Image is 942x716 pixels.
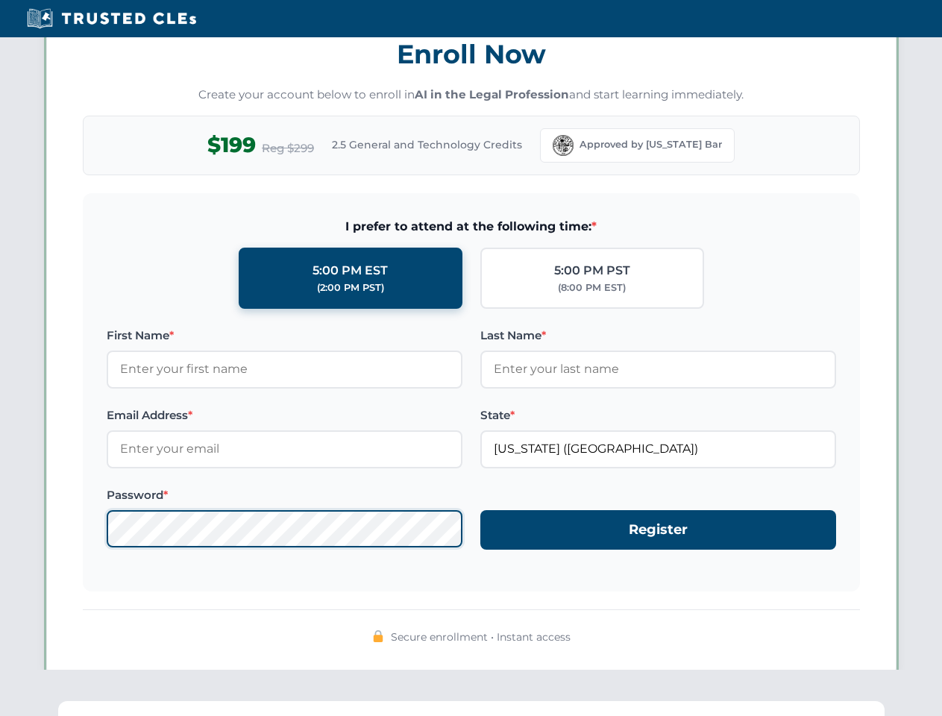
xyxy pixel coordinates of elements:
[83,87,860,104] p: Create your account below to enroll in and start learning immediately.
[107,486,462,504] label: Password
[262,139,314,157] span: Reg $299
[22,7,201,30] img: Trusted CLEs
[313,261,388,280] div: 5:00 PM EST
[107,351,462,388] input: Enter your first name
[558,280,626,295] div: (8:00 PM EST)
[107,430,462,468] input: Enter your email
[207,128,256,162] span: $199
[107,406,462,424] label: Email Address
[372,630,384,642] img: 🔒
[554,261,630,280] div: 5:00 PM PST
[332,136,522,153] span: 2.5 General and Technology Credits
[480,406,836,424] label: State
[553,135,574,156] img: Florida Bar
[480,430,836,468] input: Florida (FL)
[415,87,569,101] strong: AI in the Legal Profession
[480,351,836,388] input: Enter your last name
[107,327,462,345] label: First Name
[83,31,860,78] h3: Enroll Now
[391,629,571,645] span: Secure enrollment • Instant access
[317,280,384,295] div: (2:00 PM PST)
[480,510,836,550] button: Register
[480,327,836,345] label: Last Name
[580,137,722,152] span: Approved by [US_STATE] Bar
[107,217,836,236] span: I prefer to attend at the following time:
